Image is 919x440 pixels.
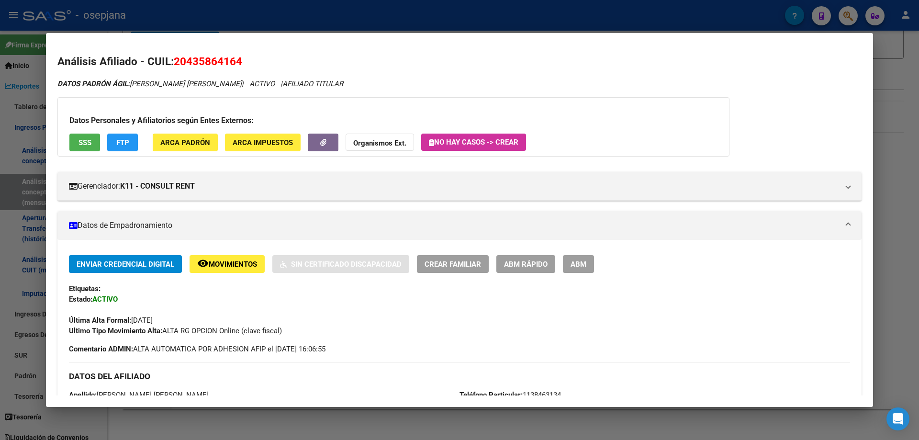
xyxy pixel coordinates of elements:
span: ALTA AUTOMATICA POR ADHESION AFIP el [DATE] 16:06:55 [69,344,325,354]
h3: DATOS DEL AFILIADO [69,371,850,382]
span: 20435864164 [174,55,242,68]
mat-panel-title: Gerenciador: [69,181,839,192]
span: [PERSON_NAME] [PERSON_NAME] [69,391,209,399]
h3: Datos Personales y Afiliatorios según Entes Externos: [69,115,717,126]
i: | ACTIVO | [57,79,343,88]
strong: K11 - CONSULT RENT [120,181,195,192]
span: FTP [116,138,129,147]
span: Enviar Credencial Digital [77,260,174,269]
button: Sin Certificado Discapacidad [272,255,409,273]
strong: ACTIVO [92,295,118,304]
span: 1138463134 [459,391,561,399]
span: ARCA Padrón [160,138,210,147]
button: ARCA Padrón [153,134,218,151]
button: Organismos Ext. [346,134,414,151]
button: No hay casos -> Crear [421,134,526,151]
span: Sin Certificado Discapacidad [291,260,402,269]
div: Open Intercom Messenger [886,407,909,430]
strong: Última Alta Formal: [69,316,131,325]
span: SSS [78,138,91,147]
button: Movimientos [190,255,265,273]
span: AFILIADO TITULAR [282,79,343,88]
strong: Estado: [69,295,92,304]
span: ABM [571,260,586,269]
mat-expansion-panel-header: Datos de Empadronamiento [57,211,862,240]
span: ALTA RG OPCION Online (clave fiscal) [69,327,282,335]
mat-expansion-panel-header: Gerenciador:K11 - CONSULT RENT [57,172,862,201]
span: Crear Familiar [425,260,481,269]
button: ARCA Impuestos [225,134,301,151]
span: No hay casos -> Crear [429,138,518,147]
strong: Apellido: [69,391,97,399]
button: ABM [563,255,594,273]
button: FTP [107,134,138,151]
mat-panel-title: Datos de Empadronamiento [69,220,839,231]
strong: DATOS PADRÓN ÁGIL: [57,79,130,88]
h2: Análisis Afiliado - CUIL: [57,54,862,70]
strong: Etiquetas: [69,284,101,293]
span: Movimientos [209,260,257,269]
span: ABM Rápido [504,260,548,269]
strong: Ultimo Tipo Movimiento Alta: [69,327,162,335]
button: SSS [69,134,100,151]
span: [PERSON_NAME] [PERSON_NAME] [57,79,242,88]
strong: Organismos Ext. [353,139,406,147]
span: [DATE] [69,316,153,325]
button: ABM Rápido [496,255,555,273]
span: ARCA Impuestos [233,138,293,147]
strong: Teléfono Particular: [459,391,523,399]
mat-icon: remove_red_eye [197,258,209,269]
button: Crear Familiar [417,255,489,273]
strong: Comentario ADMIN: [69,345,133,353]
button: Enviar Credencial Digital [69,255,182,273]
